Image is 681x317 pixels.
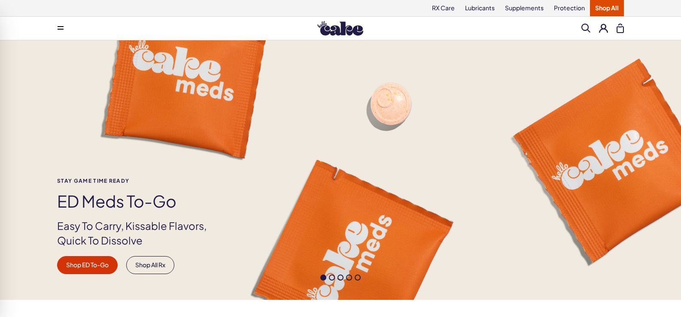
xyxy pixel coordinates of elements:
[317,21,363,36] img: Hello Cake
[57,192,221,210] h1: ED Meds to-go
[57,219,221,248] p: Easy To Carry, Kissable Flavors, Quick To Dissolve
[57,178,221,184] span: Stay Game time ready
[57,256,118,274] a: Shop ED To-Go
[126,256,174,274] a: Shop All Rx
